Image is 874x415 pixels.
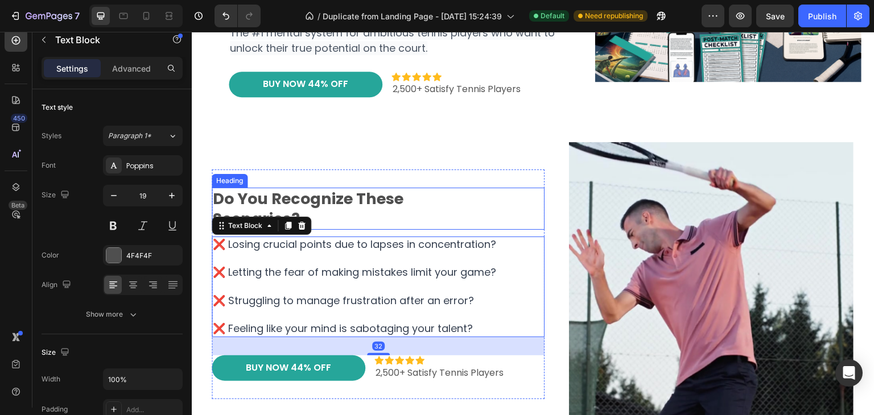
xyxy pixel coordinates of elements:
[42,160,56,171] div: Font
[103,126,183,146] button: Paragraph 1*
[808,10,836,22] div: Publish
[21,176,108,197] strong: scenarios?
[42,404,68,414] div: Padding
[42,304,183,325] button: Show more
[55,33,152,47] p: Text Block
[21,262,282,276] span: ❌ Struggling to manage frustration after an error?
[42,188,72,203] div: Size
[104,369,182,389] input: Auto
[756,5,794,27] button: Save
[22,144,53,154] div: Heading
[541,11,564,21] span: Default
[201,51,329,64] span: 2,500+ Satisfy Tennis Players
[112,63,151,74] p: Advanced
[42,345,72,360] div: Size
[21,233,304,247] span: ❌ Letting the fear of making mistakes limit your game?
[798,5,846,27] button: Publish
[42,131,61,141] div: Styles
[86,309,139,320] div: Show more
[108,131,151,141] span: Paragraph 1*
[21,289,281,304] span: ❌ Feeling like your mind is sabotaging your talent?
[42,250,59,260] div: Color
[192,32,874,415] iframe: Design area
[42,277,73,293] div: Align
[42,374,60,384] div: Width
[20,323,174,349] a: BUY NOW 44% OFF
[20,205,353,305] div: Rich Text Editor. Editing area: main
[323,10,502,22] span: Duplicate from Landing Page - [DATE] 15:24:39
[21,205,304,219] span: ❌ Losing crucial points due to lapses in concentration?
[180,310,193,319] div: 32
[56,63,88,74] p: Settings
[215,5,261,27] div: Undo/Redo
[42,102,73,113] div: Text style
[126,405,180,415] div: Add...
[5,5,85,27] button: 7
[377,110,662,395] img: gempages_542217260580733860-ac03f5b9-75f3-4f9b-aa72-40bc7930a82b.png
[126,251,180,261] div: 4F4F4F
[835,359,863,387] div: Open Intercom Messenger
[766,11,785,21] span: Save
[75,9,80,23] p: 7
[318,10,320,22] span: /
[9,201,27,210] div: Beta
[54,330,139,342] p: BUY NOW 44% OFF
[11,114,27,123] div: 450
[184,334,312,347] span: 2,500+ Satisfy Tennis Players
[21,156,212,177] strong: do you recognize these
[126,161,180,171] div: Poppins
[585,11,643,21] span: Need republishing
[34,189,73,199] div: Text Block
